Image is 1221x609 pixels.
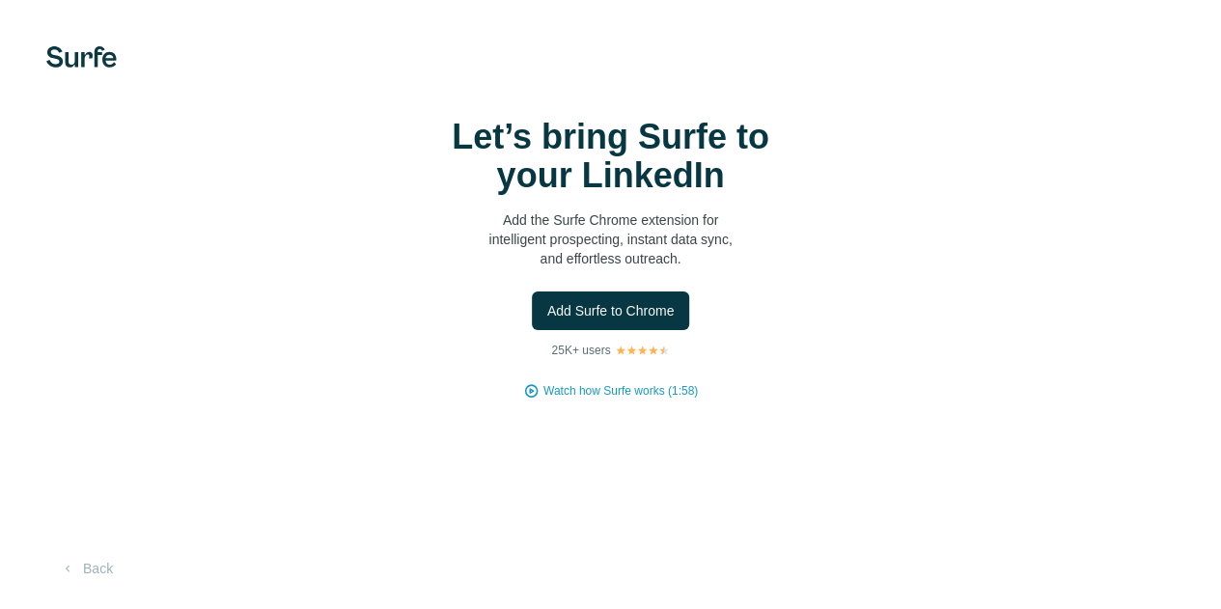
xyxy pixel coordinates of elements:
h1: Let’s bring Surfe to your LinkedIn [418,118,804,195]
button: Watch how Surfe works (1:58) [543,382,698,400]
button: Back [46,551,126,586]
span: Add Surfe to Chrome [547,301,675,320]
p: Add the Surfe Chrome extension for intelligent prospecting, instant data sync, and effortless out... [418,210,804,268]
img: Surfe's logo [46,46,117,68]
button: Add Surfe to Chrome [532,291,690,330]
img: Rating Stars [615,345,670,356]
p: 25K+ users [551,342,610,359]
